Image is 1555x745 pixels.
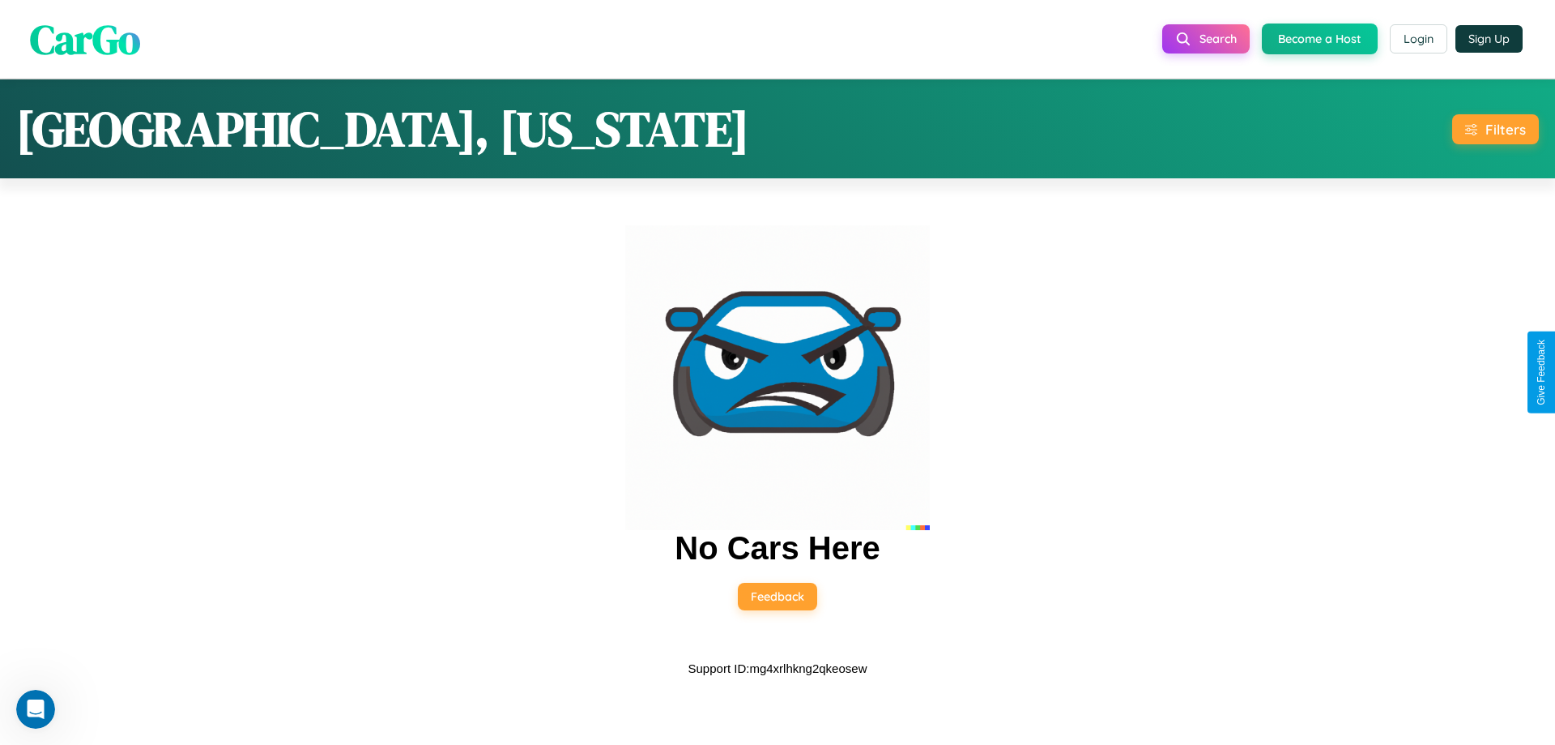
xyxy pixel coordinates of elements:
button: Feedback [738,583,817,610]
div: Filters [1485,121,1526,138]
span: Search [1199,32,1237,46]
p: Support ID: mg4xrlhkng2qkeosew [688,657,867,679]
iframe: Intercom live chat [16,690,55,729]
h1: [GEOGRAPHIC_DATA], [US_STATE] [16,96,749,162]
button: Login [1390,24,1447,54]
button: Sign Up [1455,25,1523,53]
button: Filters [1452,114,1539,144]
button: Search [1162,24,1250,54]
span: CarGo [30,11,140,66]
button: Become a Host [1262,24,1378,54]
div: Give Feedback [1536,340,1547,405]
h2: No Cars Here [675,530,880,567]
img: car [625,225,930,530]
